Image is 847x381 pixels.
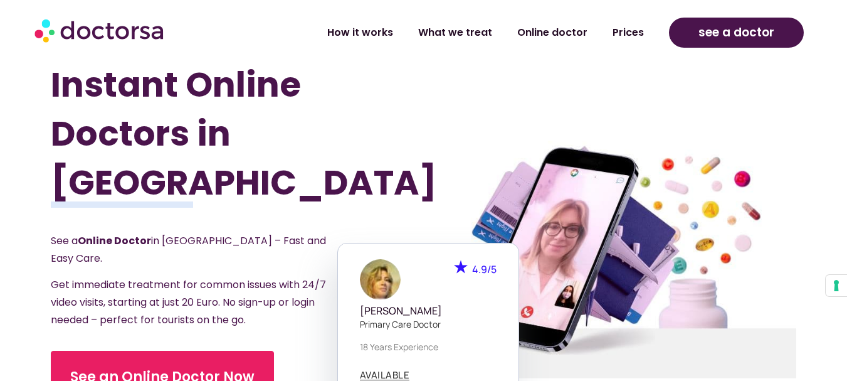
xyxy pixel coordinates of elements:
span: see a doctor [698,23,774,43]
a: see a doctor [669,18,804,48]
h5: [PERSON_NAME] [360,305,497,317]
span: Get immediate treatment for common issues with 24/7 video visits, starting at just 20 Euro. No si... [51,277,326,327]
strong: Online Doctor [78,233,151,248]
h1: Instant Online Doctors in [GEOGRAPHIC_DATA] [51,60,367,207]
span: See a in [GEOGRAPHIC_DATA] – Fast and Easy Care. [51,233,326,266]
a: Online doctor [505,18,600,47]
a: AVAILABLE [360,370,410,380]
a: How it works [315,18,406,47]
nav: Menu [226,18,656,47]
p: Primary care doctor [360,318,497,331]
span: 4.9/5 [472,262,497,276]
a: What we treat [406,18,505,47]
p: 18 years experience [360,340,497,353]
button: Your consent preferences for tracking technologies [826,275,847,296]
span: AVAILABLE [360,370,410,380]
a: Prices [600,18,656,47]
